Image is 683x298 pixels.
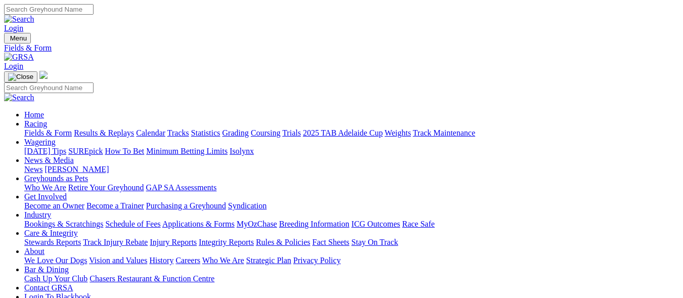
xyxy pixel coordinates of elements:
[303,129,383,137] a: 2025 TAB Adelaide Cup
[230,147,254,155] a: Isolynx
[4,33,31,44] button: Toggle navigation
[4,71,37,82] button: Toggle navigation
[136,129,165,137] a: Calendar
[4,82,94,93] input: Search
[83,238,148,246] a: Track Injury Rebate
[146,183,217,192] a: GAP SA Assessments
[191,129,220,137] a: Statistics
[24,201,84,210] a: Become an Owner
[4,24,23,32] a: Login
[202,256,244,265] a: Who We Are
[24,138,56,146] a: Wagering
[402,220,434,228] a: Race Safe
[351,238,398,246] a: Stay On Track
[162,220,235,228] a: Applications & Forms
[24,129,679,138] div: Racing
[228,201,266,210] a: Syndication
[149,256,173,265] a: History
[24,283,73,292] a: Contact GRSA
[44,165,109,174] a: [PERSON_NAME]
[24,147,66,155] a: [DATE] Tips
[167,129,189,137] a: Tracks
[24,238,81,246] a: Stewards Reports
[150,238,197,246] a: Injury Reports
[74,129,134,137] a: Results & Replays
[24,192,67,201] a: Get Involved
[279,220,349,228] a: Breeding Information
[24,165,42,174] a: News
[86,201,144,210] a: Become a Trainer
[4,4,94,15] input: Search
[246,256,291,265] a: Strategic Plan
[24,119,47,128] a: Racing
[105,147,145,155] a: How To Bet
[24,201,679,210] div: Get Involved
[199,238,254,246] a: Integrity Reports
[24,274,679,283] div: Bar & Dining
[24,238,679,247] div: Care & Integrity
[24,229,78,237] a: Care & Integrity
[146,201,226,210] a: Purchasing a Greyhound
[89,256,147,265] a: Vision and Values
[24,210,51,219] a: Industry
[24,129,72,137] a: Fields & Form
[8,73,33,81] img: Close
[312,238,349,246] a: Fact Sheets
[24,156,74,164] a: News & Media
[39,71,48,79] img: logo-grsa-white.png
[89,274,214,283] a: Chasers Restaurant & Function Centre
[146,147,227,155] a: Minimum Betting Limits
[24,220,679,229] div: Industry
[24,256,679,265] div: About
[24,274,87,283] a: Cash Up Your Club
[24,147,679,156] div: Wagering
[282,129,301,137] a: Trials
[4,53,34,62] img: GRSA
[385,129,411,137] a: Weights
[222,129,249,137] a: Grading
[24,183,679,192] div: Greyhounds as Pets
[24,220,103,228] a: Bookings & Scratchings
[24,183,66,192] a: Who We Are
[4,93,34,102] img: Search
[105,220,160,228] a: Schedule of Fees
[175,256,200,265] a: Careers
[4,15,34,24] img: Search
[68,147,103,155] a: SUREpick
[24,256,87,265] a: We Love Our Dogs
[237,220,277,228] a: MyOzChase
[351,220,400,228] a: ICG Outcomes
[24,110,44,119] a: Home
[10,34,27,42] span: Menu
[68,183,144,192] a: Retire Your Greyhound
[251,129,281,137] a: Coursing
[24,174,88,183] a: Greyhounds as Pets
[256,238,310,246] a: Rules & Policies
[4,44,679,53] a: Fields & Form
[24,165,679,174] div: News & Media
[413,129,475,137] a: Track Maintenance
[24,247,44,256] a: About
[4,62,23,70] a: Login
[24,265,69,274] a: Bar & Dining
[293,256,341,265] a: Privacy Policy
